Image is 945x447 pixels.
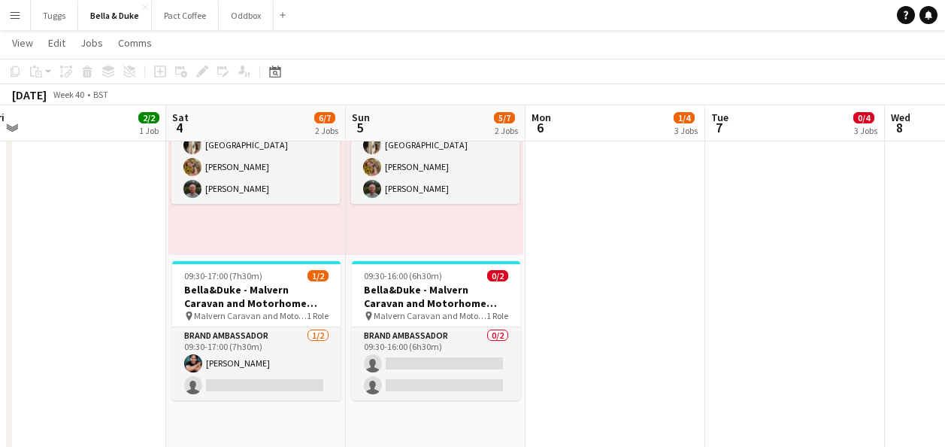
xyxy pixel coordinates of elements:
[93,89,108,100] div: BST
[42,33,71,53] a: Edit
[6,33,39,53] a: View
[78,1,152,30] button: Bella & Duke
[12,36,33,50] span: View
[50,89,87,100] span: Week 40
[118,36,152,50] span: Comms
[31,1,78,30] button: Tuggs
[112,33,158,53] a: Comms
[80,36,103,50] span: Jobs
[74,33,109,53] a: Jobs
[12,87,47,102] div: [DATE]
[152,1,219,30] button: Pact Coffee
[48,36,65,50] span: Edit
[219,1,274,30] button: Oddbox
